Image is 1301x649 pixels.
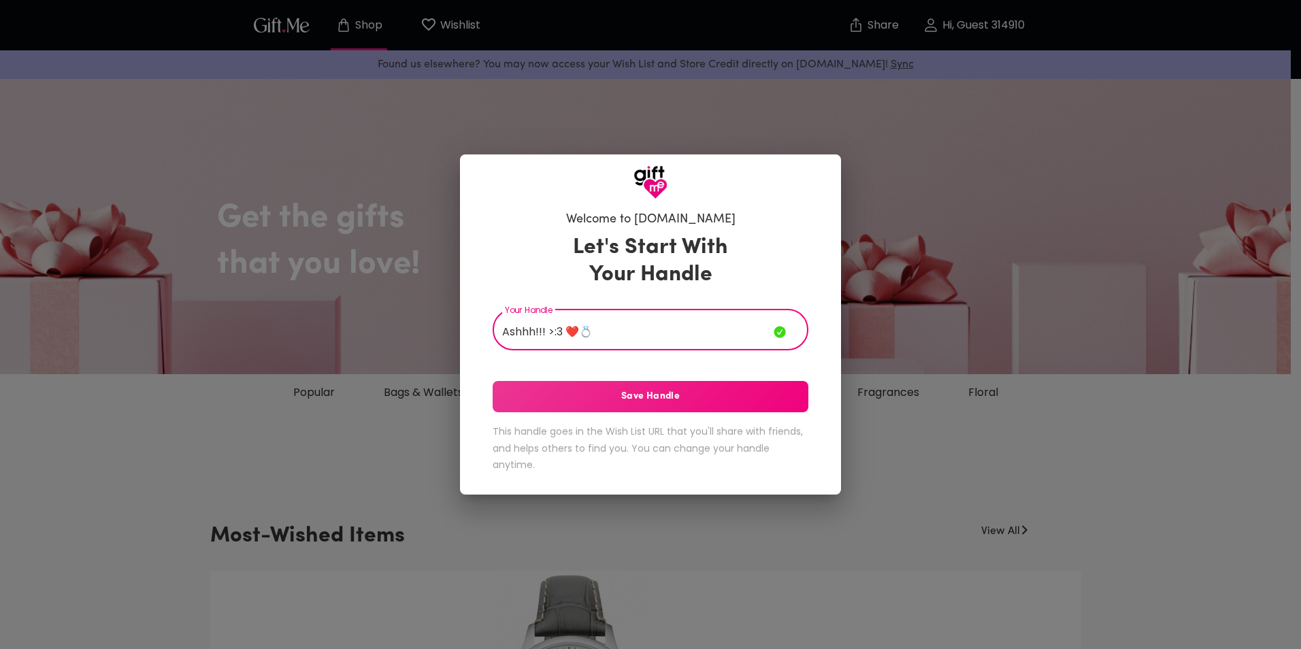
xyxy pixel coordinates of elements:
h6: Welcome to [DOMAIN_NAME] [566,212,736,228]
span: Save Handle [493,389,808,404]
button: Save Handle [493,381,808,412]
input: Your Handle [493,312,774,350]
h3: Let's Start With Your Handle [556,234,745,288]
h6: This handle goes in the Wish List URL that you'll share with friends, and helps others to find yo... [493,423,808,473]
img: GiftMe Logo [633,165,668,199]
